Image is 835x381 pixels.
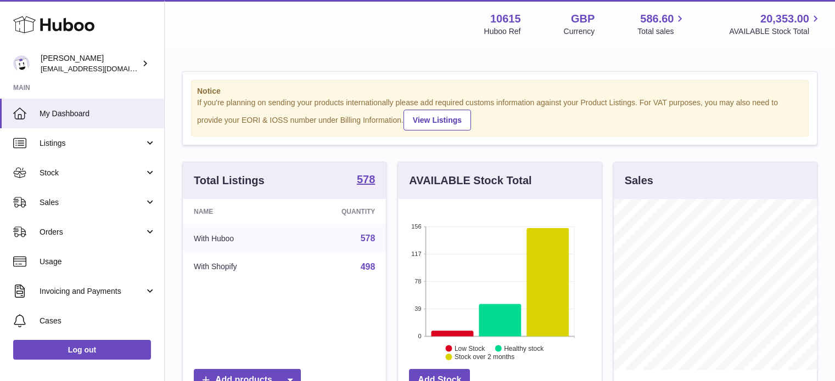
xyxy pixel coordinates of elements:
[571,12,595,26] strong: GBP
[455,344,485,352] text: Low Stock
[40,227,144,237] span: Orders
[415,278,422,285] text: 78
[40,168,144,178] span: Stock
[357,174,375,185] strong: 578
[183,224,293,253] td: With Huboo
[357,174,375,187] a: 578
[197,98,803,130] div: If you're planning on sending your products internationally please add required customs informati...
[41,53,139,74] div: [PERSON_NAME]
[729,26,822,37] span: AVAILABLE Stock Total
[484,26,521,37] div: Huboo Ref
[41,64,161,73] span: [EMAIL_ADDRESS][DOMAIN_NAME]
[409,173,531,188] h3: AVAILABLE Stock Total
[729,12,822,37] a: 20,353.00 AVAILABLE Stock Total
[637,26,686,37] span: Total sales
[640,12,674,26] span: 586.60
[637,12,686,37] a: 586.60 Total sales
[293,199,386,224] th: Quantity
[183,199,293,224] th: Name
[411,251,421,257] text: 117
[13,55,30,72] img: fulfillment@fable.com
[40,257,156,267] span: Usage
[418,333,422,339] text: 0
[490,12,521,26] strong: 10615
[40,316,156,326] span: Cases
[361,234,376,243] a: 578
[415,305,422,312] text: 39
[40,138,144,149] span: Listings
[361,262,376,271] a: 498
[40,197,144,208] span: Sales
[13,340,151,360] a: Log out
[411,223,421,230] text: 156
[564,26,595,37] div: Currency
[504,344,544,352] text: Healthy stock
[40,109,156,119] span: My Dashboard
[404,110,471,130] a: View Listings
[40,286,144,297] span: Invoicing and Payments
[625,173,653,188] h3: Sales
[183,253,293,281] td: With Shopify
[194,173,265,188] h3: Total Listings
[760,12,809,26] span: 20,353.00
[197,86,803,96] strong: Notice
[455,353,514,361] text: Stock over 2 months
